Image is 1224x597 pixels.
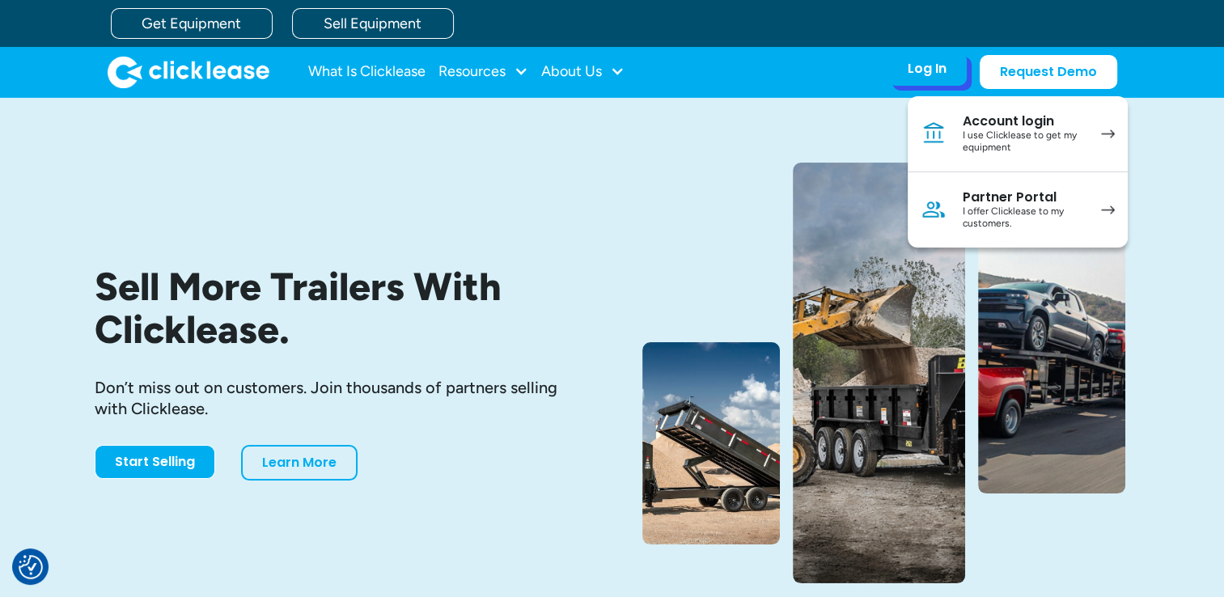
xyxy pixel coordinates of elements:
[908,172,1128,248] a: Partner PortalI offer Clicklease to my customers.
[19,555,43,579] img: Revisit consent button
[95,377,587,419] div: Don’t miss out on customers. Join thousands of partners selling with Clicklease.
[908,96,1128,248] nav: Log In
[908,61,947,77] div: Log In
[908,96,1128,172] a: Account loginI use Clicklease to get my equipment
[292,8,454,39] a: Sell Equipment
[1101,205,1115,214] img: arrow
[241,445,358,481] a: Learn More
[921,197,947,222] img: Person icon
[541,56,625,88] div: About Us
[963,189,1085,205] div: Partner Portal
[108,56,269,88] img: Clicklease logo
[963,113,1085,129] div: Account login
[438,56,528,88] div: Resources
[95,265,587,351] h1: Sell More Trailers With Clicklease.
[95,445,215,479] a: Start Selling
[108,56,269,88] a: home
[980,55,1117,89] a: Request Demo
[111,8,273,39] a: Get Equipment
[308,56,426,88] a: What Is Clicklease
[921,121,947,146] img: Bank icon
[963,129,1085,155] div: I use Clicklease to get my equipment
[19,555,43,579] button: Consent Preferences
[1101,129,1115,138] img: arrow
[963,205,1085,231] div: I offer Clicklease to my customers.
